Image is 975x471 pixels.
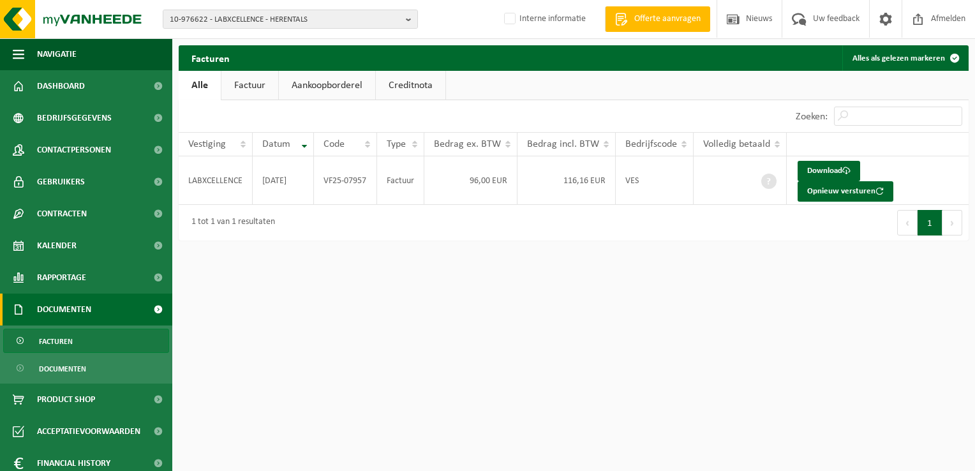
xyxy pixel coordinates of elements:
[842,45,967,71] button: Alles als gelezen markeren
[37,102,112,134] span: Bedrijfsgegevens
[631,13,704,26] span: Offerte aanvragen
[605,6,710,32] a: Offerte aanvragen
[376,71,445,100] a: Creditnota
[179,45,242,70] h2: Facturen
[942,210,962,235] button: Next
[324,139,345,149] span: Code
[170,10,401,29] span: 10-976622 - LABXCELLENCE - HERENTALS
[179,156,253,205] td: LABXCELLENCE
[387,139,406,149] span: Type
[163,10,418,29] button: 10-976622 - LABXCELLENCE - HERENTALS
[527,139,599,149] span: Bedrag incl. BTW
[796,112,828,122] label: Zoeken:
[37,166,85,198] span: Gebruikers
[37,70,85,102] span: Dashboard
[798,181,893,202] button: Opnieuw versturen
[37,415,140,447] span: Acceptatievoorwaarden
[221,71,278,100] a: Factuur
[616,156,694,205] td: VES
[314,156,377,205] td: VF25-07957
[179,71,221,100] a: Alle
[502,10,586,29] label: Interne informatie
[918,210,942,235] button: 1
[434,139,501,149] span: Bedrag ex. BTW
[37,134,111,166] span: Contactpersonen
[897,210,918,235] button: Previous
[424,156,517,205] td: 96,00 EUR
[37,294,91,325] span: Documenten
[377,156,424,205] td: Factuur
[37,230,77,262] span: Kalender
[39,357,86,381] span: Documenten
[703,139,770,149] span: Volledig betaald
[625,139,677,149] span: Bedrijfscode
[798,161,860,181] a: Download
[37,384,95,415] span: Product Shop
[3,329,169,353] a: Facturen
[517,156,616,205] td: 116,16 EUR
[185,211,275,234] div: 1 tot 1 van 1 resultaten
[262,139,290,149] span: Datum
[3,356,169,380] a: Documenten
[279,71,375,100] a: Aankoopborderel
[39,329,73,354] span: Facturen
[188,139,226,149] span: Vestiging
[37,38,77,70] span: Navigatie
[37,262,86,294] span: Rapportage
[253,156,314,205] td: [DATE]
[37,198,87,230] span: Contracten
